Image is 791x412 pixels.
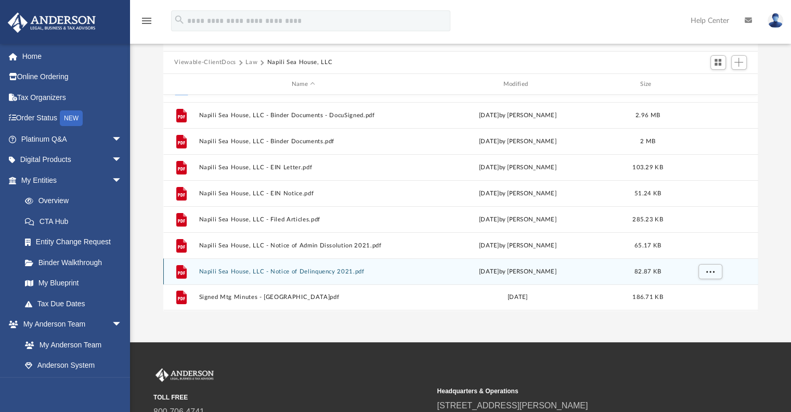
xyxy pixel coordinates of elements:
[15,355,133,376] a: Anderson System
[710,55,726,70] button: Switch to Grid View
[15,252,138,273] a: Binder Walkthrough
[5,13,99,33] img: Anderson Advisors Platinum Portal
[413,111,623,120] div: [DATE] by [PERSON_NAME]
[673,80,746,89] div: id
[112,149,133,171] span: arrow_drop_down
[7,87,138,108] a: Tax Organizers
[7,67,138,88] a: Online Ordering
[636,113,660,118] span: 2.96 MB
[627,80,668,89] div: Size
[7,314,133,335] a: My Anderson Teamarrow_drop_down
[112,170,133,191] span: arrow_drop_down
[15,232,138,253] a: Entity Change Request
[413,215,623,224] div: [DATE] by [PERSON_NAME]
[437,401,588,410] a: [STREET_ADDRESS][PERSON_NAME]
[413,293,623,303] div: [DATE]
[413,267,623,277] div: [DATE] by [PERSON_NAME]
[199,112,408,119] button: Napili Sea House, LLC - Binder Documents - DocuSigned.pdf
[199,242,408,249] button: Napili Sea House, LLC - Notice of Admin Dissolution 2021.pdf
[60,110,83,126] div: NEW
[7,149,138,170] a: Digital Productsarrow_drop_down
[634,269,660,274] span: 82.87 KB
[15,293,138,314] a: Tax Due Dates
[634,243,660,248] span: 65.17 KB
[413,163,623,172] div: [DATE] by [PERSON_NAME]
[413,189,623,198] div: [DATE] by [PERSON_NAME]
[153,368,216,382] img: Anderson Advisors Platinum Portal
[632,165,663,170] span: 103.29 KB
[413,241,623,251] div: [DATE] by [PERSON_NAME]
[731,55,747,70] button: Add
[267,58,332,67] button: Napili Sea House, LLC
[15,191,138,211] a: Overview
[112,314,133,335] span: arrow_drop_down
[199,138,408,145] button: Napili Sea House, LLC - Binder Documents.pdf
[199,216,408,223] button: Napili Sea House, LLC - Filed Articles.pdf
[632,295,663,301] span: 186.71 KB
[167,80,193,89] div: id
[15,273,133,294] a: My Blueprint
[140,20,153,27] a: menu
[199,268,408,275] button: Napili Sea House, LLC - Notice of Delinquency 2021.pdf
[698,264,722,280] button: More options
[112,129,133,150] span: arrow_drop_down
[15,211,138,232] a: CTA Hub
[634,191,660,196] span: 51.24 KB
[15,334,127,355] a: My Anderson Team
[640,139,655,144] span: 2 MB
[198,80,408,89] div: Name
[15,376,133,396] a: Client Referrals
[245,58,257,67] button: Law
[412,80,622,89] div: Modified
[7,108,138,129] a: Order StatusNEW
[7,46,138,67] a: Home
[163,95,758,310] div: grid
[199,164,408,171] button: Napili Sea House, LLC - EIN Letter.pdf
[7,129,138,149] a: Platinum Q&Aarrow_drop_down
[199,294,408,301] button: Signed Mtg Minutes - [GEOGRAPHIC_DATA]pdf
[437,386,713,396] small: Headquarters & Operations
[199,190,408,197] button: Napili Sea House, LLC - EIN Notice.pdf
[174,58,236,67] button: Viewable-ClientDocs
[153,393,430,402] small: TOLL FREE
[413,137,623,146] div: [DATE] by [PERSON_NAME]
[140,15,153,27] i: menu
[632,217,663,222] span: 285.23 KB
[768,13,783,28] img: User Pic
[7,170,138,191] a: My Entitiesarrow_drop_down
[174,14,185,26] i: search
